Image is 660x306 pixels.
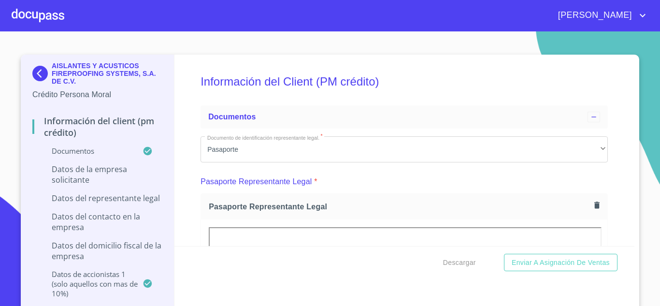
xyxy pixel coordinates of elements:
button: Descargar [439,254,480,272]
img: Docupass spot blue [32,66,52,81]
p: Datos del representante legal [32,193,162,204]
p: Datos del domicilio fiscal de la empresa [32,240,162,262]
div: Pasaporte [201,136,608,162]
p: Información del Client (PM crédito) [32,115,162,138]
span: Descargar [443,257,476,269]
button: account of current user [551,8,648,23]
p: Crédito Persona Moral [32,89,162,101]
p: Documentos [32,146,143,156]
div: AISLANTES Y ACUSTICOS FIREPROOFING SYSTEMS, S.A. DE C.V. [32,62,162,89]
h5: Información del Client (PM crédito) [201,62,608,102]
span: [PERSON_NAME] [551,8,637,23]
span: Documentos [208,113,256,121]
span: Enviar a Asignación de Ventas [512,257,610,269]
p: Datos del contacto en la empresa [32,211,162,233]
p: Datos de accionistas 1 (solo aquellos con mas de 10%) [32,269,143,298]
p: Pasaporte Representante Legal [201,176,312,188]
div: Documentos [201,105,608,129]
span: Pasaporte Representante Legal [209,202,590,212]
p: Datos de la empresa solicitante [32,164,162,185]
p: AISLANTES Y ACUSTICOS FIREPROOFING SYSTEMS, S.A. DE C.V. [52,62,162,85]
button: Enviar a Asignación de Ventas [504,254,617,272]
